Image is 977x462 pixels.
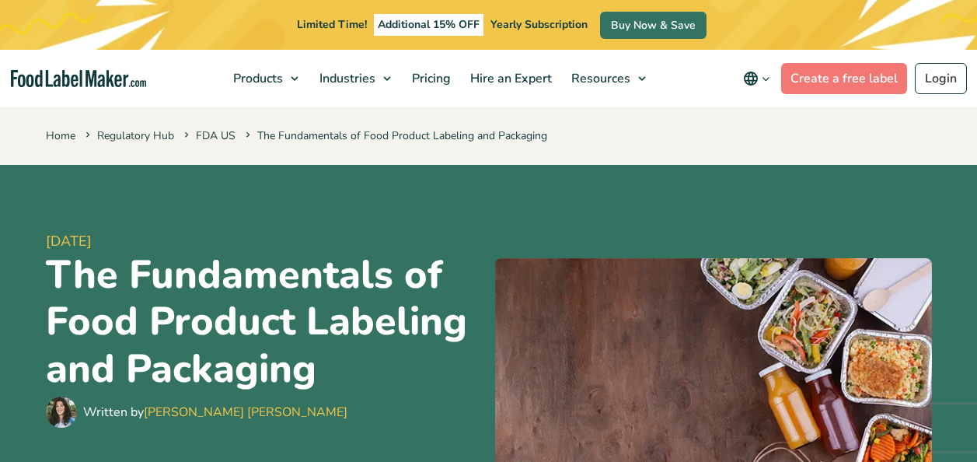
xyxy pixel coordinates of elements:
[781,63,907,94] a: Create a free label
[461,50,558,107] a: Hire an Expert
[46,252,483,393] h1: The Fundamentals of Food Product Labeling and Packaging
[403,50,457,107] a: Pricing
[46,397,77,428] img: Maria Abi Hanna - Food Label Maker
[407,70,452,87] span: Pricing
[97,128,174,143] a: Regulatory Hub
[490,17,588,32] span: Yearly Subscription
[46,231,483,252] span: [DATE]
[567,70,632,87] span: Resources
[466,70,553,87] span: Hire an Expert
[297,17,367,32] span: Limited Time!
[224,50,306,107] a: Products
[315,70,377,87] span: Industries
[915,63,967,94] a: Login
[310,50,399,107] a: Industries
[229,70,284,87] span: Products
[83,403,347,422] div: Written by
[243,128,547,143] span: The Fundamentals of Food Product Labeling and Packaging
[562,50,654,107] a: Resources
[144,404,347,421] a: [PERSON_NAME] [PERSON_NAME]
[600,12,707,39] a: Buy Now & Save
[196,128,236,143] a: FDA US
[374,14,483,36] span: Additional 15% OFF
[46,128,75,143] a: Home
